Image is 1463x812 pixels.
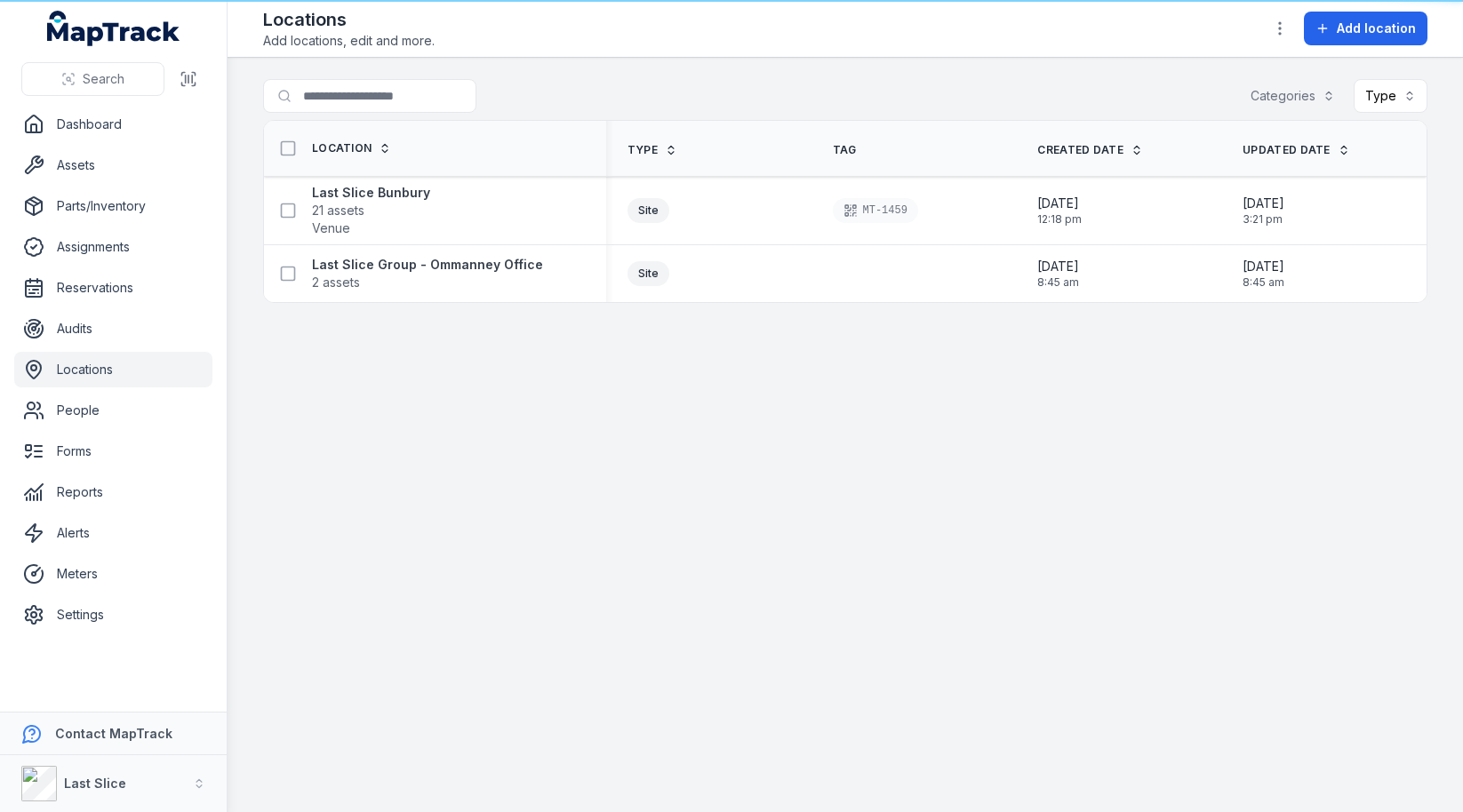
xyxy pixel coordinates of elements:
button: Add location [1304,12,1427,45]
a: Type [628,143,677,157]
a: Audits [14,311,212,346]
span: 8:45 am [1243,275,1284,290]
div: Site [628,261,669,286]
button: Search [21,62,164,96]
a: Assignments [14,229,212,265]
a: Parts/Inventory [14,188,212,224]
time: 06/10/2025, 3:21:10 pm [1243,195,1284,227]
span: 21 assets [312,202,364,219]
a: Updated Date [1243,143,1350,157]
span: Search [83,70,124,88]
a: People [14,393,212,428]
a: Locations [14,352,212,387]
time: 22/06/2025, 12:18:15 pm [1037,195,1082,227]
a: Created Date [1037,143,1143,157]
span: Type [628,143,658,157]
a: Settings [14,597,212,633]
a: Reservations [14,270,212,306]
a: Location [312,141,391,155]
a: Reports [14,474,212,510]
h2: Locations [263,7,435,32]
strong: Contact MapTrack [55,726,172,741]
span: 12:18 pm [1037,212,1082,227]
span: Tag [833,143,857,157]
span: Updated Date [1243,143,1331,157]
span: Add locations, edit and more. [263,32,435,50]
span: 2 assets [312,274,360,291]
span: [DATE] [1243,258,1284,275]
span: Created Date [1037,143,1123,157]
div: Site [628,198,669,223]
a: Assets [14,147,212,183]
a: Alerts [14,515,212,551]
a: MapTrack [47,11,180,46]
a: Forms [14,434,212,469]
span: [DATE] [1037,258,1079,275]
a: Dashboard [14,107,212,142]
a: Meters [14,556,212,592]
button: Type [1354,79,1427,113]
span: Add location [1337,20,1416,37]
span: [DATE] [1037,195,1082,212]
a: Last Slice Group - Ommanney Office2 assets [312,256,543,291]
span: Venue [312,219,350,237]
span: Location [312,141,372,155]
strong: Last Slice [64,776,126,791]
div: MT-1459 [833,198,918,223]
span: 8:45 am [1037,275,1079,290]
time: 10/10/2025, 8:45:37 am [1037,258,1079,290]
strong: Last Slice Bunbury [312,184,430,202]
span: 3:21 pm [1243,212,1284,227]
strong: Last Slice Group - Ommanney Office [312,256,543,274]
span: [DATE] [1243,195,1284,212]
a: Last Slice Bunbury21 assetsVenue [312,184,430,237]
time: 10/10/2025, 8:45:37 am [1243,258,1284,290]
